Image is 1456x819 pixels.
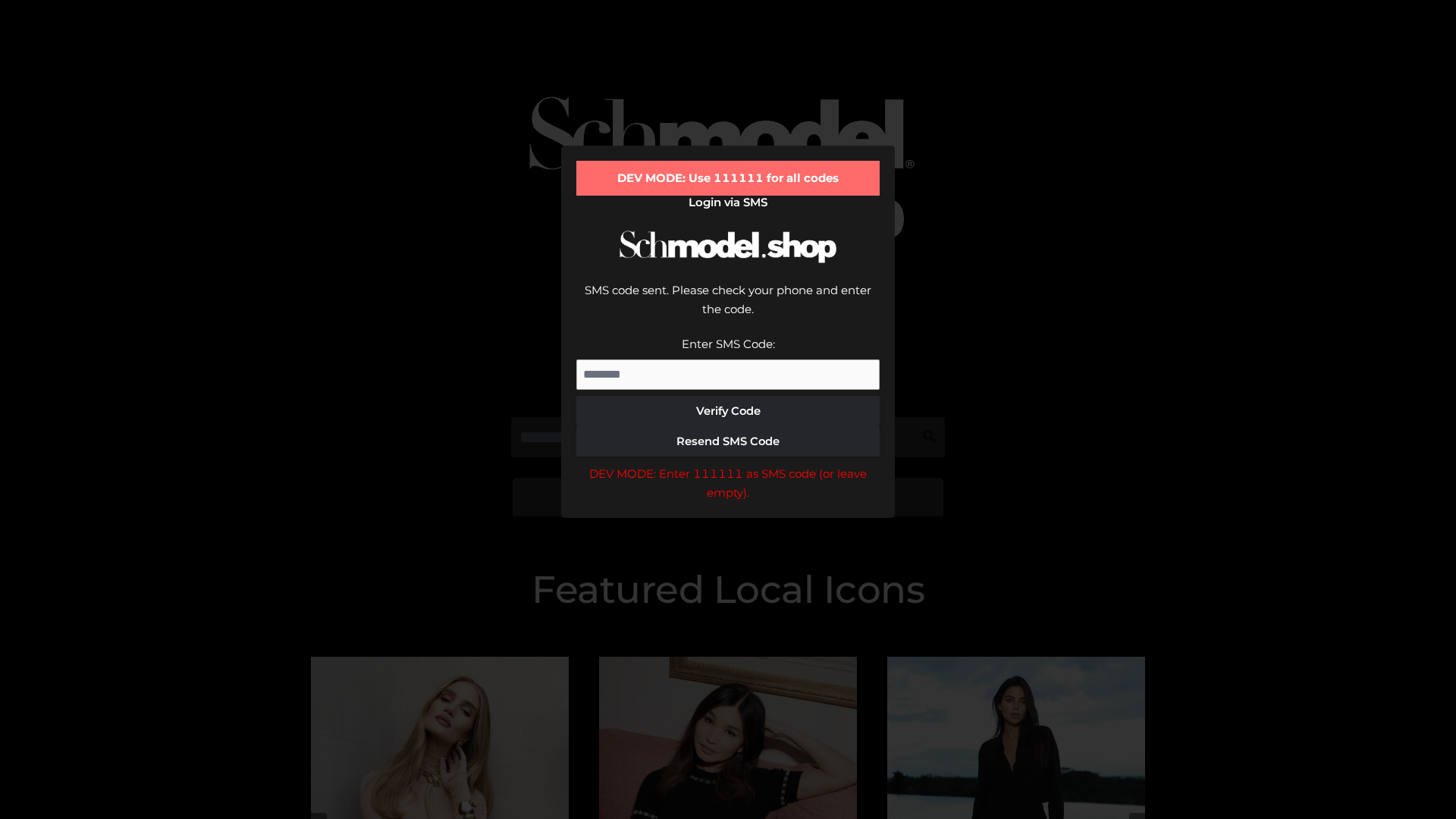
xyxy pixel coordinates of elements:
[614,217,842,277] img: Schmodel Logo
[576,464,880,503] div: DEV MODE: Enter 111111 as SMS code (or leave empty).
[576,281,880,334] div: SMS code sent. Please check your phone and enter the code.
[682,337,775,351] label: Enter SMS Code:
[576,161,880,196] div: DEV MODE: Use 111111 for all codes
[576,196,880,209] h2: Login via SMS
[576,396,880,426] button: Verify Code
[576,426,880,457] button: Resend SMS Code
